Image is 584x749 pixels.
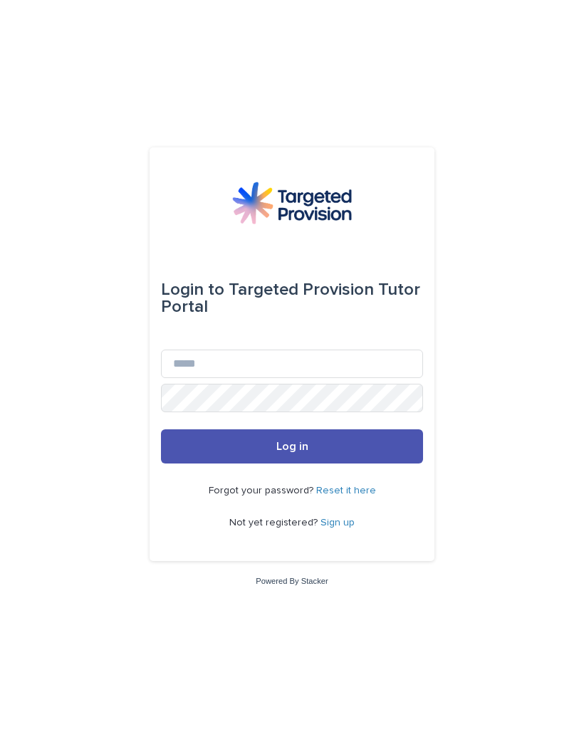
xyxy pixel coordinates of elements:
div: Targeted Provision Tutor Portal [161,270,423,327]
a: Reset it here [316,486,376,496]
a: Powered By Stacker [256,577,328,585]
span: Login to [161,281,224,298]
button: Log in [161,429,423,463]
span: Log in [276,441,308,452]
span: Forgot your password? [209,486,316,496]
span: Not yet registered? [229,518,320,528]
a: Sign up [320,518,355,528]
img: M5nRWzHhSzIhMunXDL62 [232,182,352,224]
